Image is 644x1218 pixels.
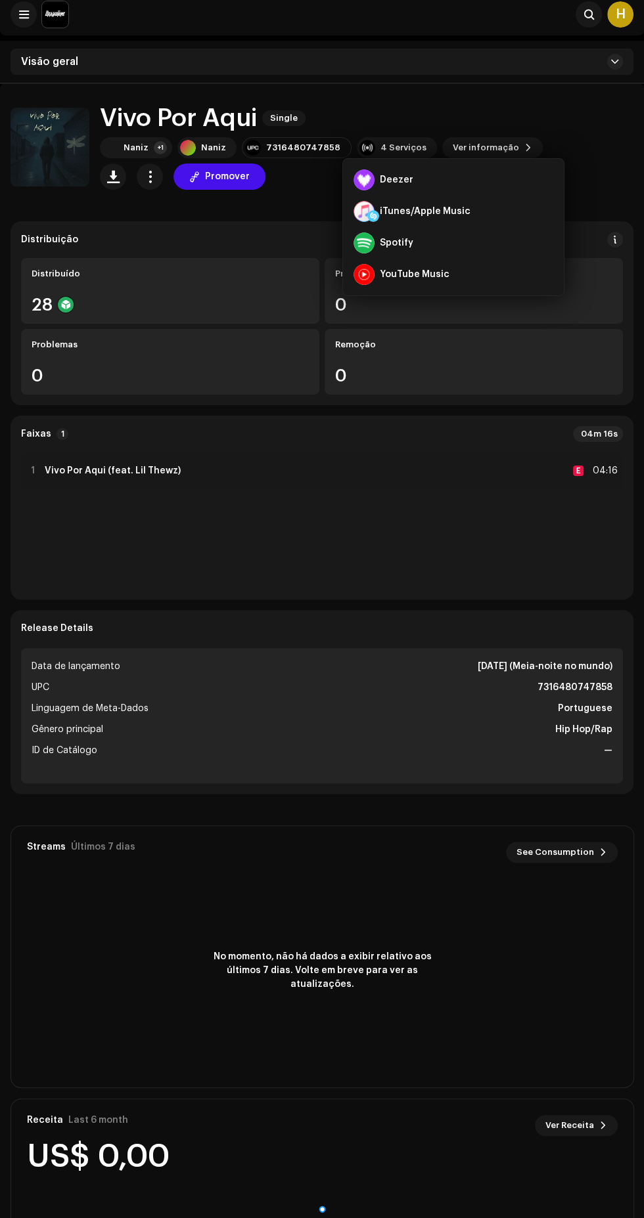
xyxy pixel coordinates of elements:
span: ID de Catálogo [32,743,97,758]
div: Deezer [380,175,413,185]
div: Distribuição [21,234,78,245]
button: Ver Receita [535,1115,618,1136]
img: 50914348-c765-4c3e-8bf5-5d2a42a2e15f [11,108,89,186]
div: iTunes/Apple Music [380,206,471,217]
strong: Release Details [21,623,93,634]
div: Problemas [32,339,309,350]
div: Receita [27,1115,63,1125]
div: 04m 16s [573,426,623,442]
div: H [607,1,633,28]
img: f393f0f3-f257-4322-a86d-b9fe00e14aea [103,140,118,156]
span: UPC [32,680,49,695]
p-badge: 1 [57,428,68,440]
strong: [DATE] (Meia-noite no mundo) [478,659,612,674]
div: Últimos 7 dias [71,842,135,852]
span: Linguagem de Meta-Dados [32,701,149,716]
div: E [573,466,584,476]
span: Ver Receita [545,1112,594,1139]
span: Visão geral [21,56,78,67]
span: Single [262,110,306,126]
img: 10370c6a-d0e2-4592-b8a2-38f444b0ca44 [42,1,68,28]
span: No momento, não há dados a exibir relativo aos últimos 7 dias. Volte em breve para ver as atualiz... [204,950,441,991]
strong: — [604,743,612,758]
button: See Consumption [506,842,618,863]
div: Remoção [335,339,612,350]
div: Processando [335,269,612,279]
div: 04:16 [589,463,618,479]
span: Ver informação [453,135,519,161]
span: Data de lançamento [32,659,120,674]
span: Gênero principal [32,722,103,737]
div: 4 Serviços [380,142,426,153]
strong: Hip Hop/Rap [555,722,612,737]
h1: Vivo Por Aqui [100,104,257,132]
div: Streams [27,842,66,852]
span: See Consumption [517,839,594,865]
div: YouTube Music [380,269,449,280]
div: 7316480747858 [266,142,340,153]
div: Spotify [380,238,413,248]
div: +1 [154,141,167,154]
span: Promover [205,163,250,190]
strong: Portuguese [558,701,612,716]
strong: Faixas [21,429,51,439]
button: Ver informação [442,137,543,158]
div: Naniz [201,142,226,153]
div: Naniz [124,142,149,153]
strong: Vivo Por Aqui (feat. Lil Thewz) [45,466,181,476]
button: Promover [173,163,265,190]
div: Distribuído [32,269,309,279]
div: Last 6 month [68,1115,128,1125]
strong: 7316480747858 [538,680,612,695]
